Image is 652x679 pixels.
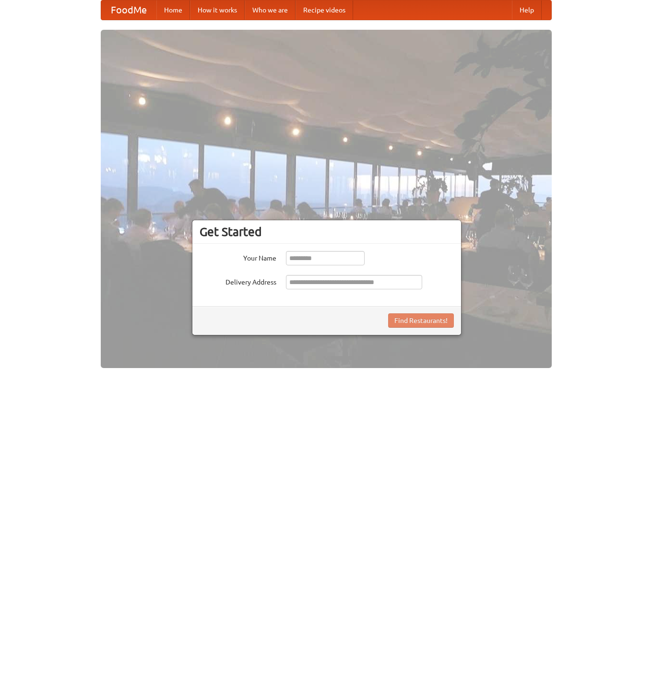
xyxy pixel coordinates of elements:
[200,251,276,263] label: Your Name
[200,225,454,239] h3: Get Started
[388,313,454,328] button: Find Restaurants!
[190,0,245,20] a: How it works
[101,0,156,20] a: FoodMe
[245,0,296,20] a: Who we are
[512,0,542,20] a: Help
[296,0,353,20] a: Recipe videos
[156,0,190,20] a: Home
[200,275,276,287] label: Delivery Address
